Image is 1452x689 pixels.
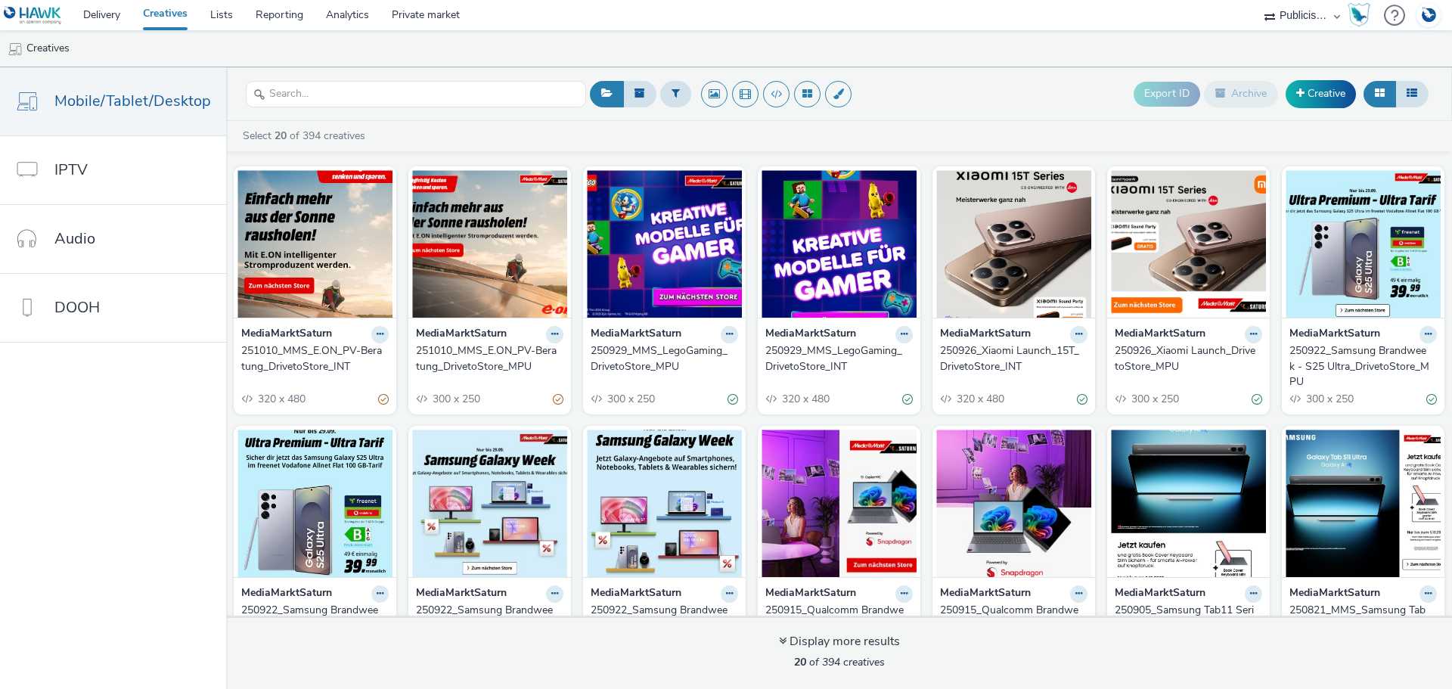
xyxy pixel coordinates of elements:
[762,430,917,577] img: 250915_Qualcomm Brandweek_DrivetoStore_MPU visual
[54,90,211,112] span: Mobile/Tablet/Desktop
[416,603,563,649] a: 250922_Samsung Brandweek - Hero Produkt_DrivetoStore_MPU
[1426,391,1437,407] div: Valid
[940,343,1087,374] a: 250926_Xiaomi Launch_15T_DrivetoStore_INT
[1077,391,1087,407] div: Valid
[54,159,88,181] span: IPTV
[412,170,567,318] img: 251010_MMS_E.ON_PV-Beratung_DrivetoStore_MPU visual
[246,81,586,107] input: Search...
[1289,603,1431,634] div: 250821_MMS_Samsung Tab11 Series_DrivetoStore_MPU
[591,603,732,649] div: 250922_Samsung Brandweek - Hero Produkt_DrivetoStore_INT
[416,585,507,603] strong: MediaMarktSaturn
[940,585,1031,603] strong: MediaMarktSaturn
[241,343,389,374] a: 251010_MMS_E.ON_PV-Beratung_DrivetoStore_INT
[728,391,738,407] div: Valid
[1130,392,1179,406] span: 300 x 250
[779,633,900,650] div: Display more results
[765,343,913,374] a: 250929_MMS_LegoGaming_DrivetoStore_INT
[591,343,732,374] div: 250929_MMS_LegoGaming_DrivetoStore_MPU
[940,343,1081,374] div: 250926_Xiaomi Launch_15T_DrivetoStore_INT
[936,170,1091,318] img: 250926_Xiaomi Launch_15T_DrivetoStore_INT visual
[54,296,100,318] span: DOOH
[416,326,507,343] strong: MediaMarktSaturn
[241,343,383,374] div: 251010_MMS_E.ON_PV-Beratung_DrivetoStore_INT
[1348,3,1376,27] a: Hawk Academy
[587,170,742,318] img: 250929_MMS_LegoGaming_DrivetoStore_MPU visual
[902,391,913,407] div: Valid
[54,228,95,250] span: Audio
[765,603,907,634] div: 250915_Qualcomm Brandweek_DrivetoStore_MPU
[1204,81,1278,107] button: Archive
[936,430,1091,577] img: 250915_Qualcomm Brandweek_DrivetoStore_INT visual
[1286,170,1441,318] img: 250922_Samsung Brandweek - S25 Ultra_DrivetoStore_MPU visual
[1289,343,1437,390] a: 250922_Samsung Brandweek - S25 Ultra_DrivetoStore_MPU
[1115,603,1256,634] div: 250905_Samsung Tab11 Series_DrivetoStore_INT
[275,129,287,143] strong: 20
[412,430,567,577] img: 250922_Samsung Brandweek - Hero Produkt_DrivetoStore_MPU visual
[1289,343,1431,390] div: 250922_Samsung Brandweek - S25 Ultra_DrivetoStore_MPU
[762,170,917,318] img: 250929_MMS_LegoGaming_DrivetoStore_INT visual
[1115,603,1262,634] a: 250905_Samsung Tab11 Series_DrivetoStore_INT
[416,343,557,374] div: 251010_MMS_E.ON_PV-Beratung_DrivetoStore_MPU
[1252,391,1262,407] div: Valid
[1286,430,1441,577] img: 250821_MMS_Samsung Tab11 Series_DrivetoStore_MPU visual
[241,603,383,649] div: 250922_Samsung Brandweek - S25Ultra_DrivetoStore_INT
[591,585,681,603] strong: MediaMarktSaturn
[1286,80,1356,107] a: Creative
[940,326,1031,343] strong: MediaMarktSaturn
[1348,3,1370,27] img: Hawk Academy
[765,603,913,634] a: 250915_Qualcomm Brandweek_DrivetoStore_MPU
[794,655,885,669] span: of 394 creatives
[1111,170,1266,318] img: 250926_Xiaomi Launch_DrivetoStore_MPU visual
[765,326,856,343] strong: MediaMarktSaturn
[237,170,392,318] img: 251010_MMS_E.ON_PV-Beratung_DrivetoStore_INT visual
[606,392,655,406] span: 300 x 250
[1395,81,1429,107] button: Table
[1364,81,1396,107] button: Grid
[1417,3,1440,28] img: Account DE
[8,42,23,57] img: mobile
[1115,343,1262,374] a: 250926_Xiaomi Launch_DrivetoStore_MPU
[765,343,907,374] div: 250929_MMS_LegoGaming_DrivetoStore_INT
[553,391,563,407] div: Partially valid
[237,430,392,577] img: 250922_Samsung Brandweek - S25Ultra_DrivetoStore_INT visual
[1289,326,1380,343] strong: MediaMarktSaturn
[591,343,738,374] a: 250929_MMS_LegoGaming_DrivetoStore_MPU
[1115,343,1256,374] div: 250926_Xiaomi Launch_DrivetoStore_MPU
[416,603,557,649] div: 250922_Samsung Brandweek - Hero Produkt_DrivetoStore_MPU
[591,603,738,649] a: 250922_Samsung Brandweek - Hero Produkt_DrivetoStore_INT
[1305,392,1354,406] span: 300 x 250
[241,129,371,143] a: Select of 394 creatives
[241,603,389,649] a: 250922_Samsung Brandweek - S25Ultra_DrivetoStore_INT
[4,6,62,25] img: undefined Logo
[416,343,563,374] a: 251010_MMS_E.ON_PV-Beratung_DrivetoStore_MPU
[780,392,830,406] span: 320 x 480
[1289,603,1437,634] a: 250821_MMS_Samsung Tab11 Series_DrivetoStore_MPU
[241,326,332,343] strong: MediaMarktSaturn
[1115,585,1205,603] strong: MediaMarktSaturn
[591,326,681,343] strong: MediaMarktSaturn
[765,585,856,603] strong: MediaMarktSaturn
[794,655,806,669] strong: 20
[1115,326,1205,343] strong: MediaMarktSaturn
[256,392,306,406] span: 320 x 480
[1134,82,1200,106] button: Export ID
[241,585,332,603] strong: MediaMarktSaturn
[587,430,742,577] img: 250922_Samsung Brandweek - Hero Produkt_DrivetoStore_INT visual
[940,603,1081,634] div: 250915_Qualcomm Brandweek_DrivetoStore_INT
[378,391,389,407] div: Partially valid
[1289,585,1380,603] strong: MediaMarktSaturn
[940,603,1087,634] a: 250915_Qualcomm Brandweek_DrivetoStore_INT
[1111,430,1266,577] img: 250905_Samsung Tab11 Series_DrivetoStore_INT visual
[955,392,1004,406] span: 320 x 480
[431,392,480,406] span: 300 x 250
